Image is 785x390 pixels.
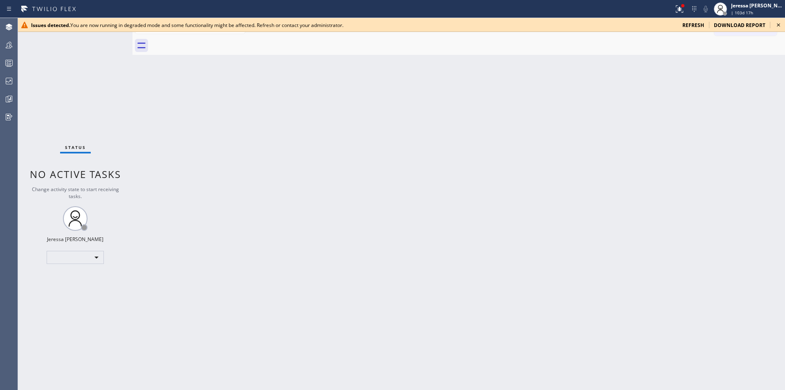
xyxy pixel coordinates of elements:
[30,167,121,181] span: No active tasks
[731,10,753,16] span: | 103d 17h
[731,2,783,9] div: Jeressa [PERSON_NAME]
[31,22,70,29] b: Issues detected.
[47,251,104,264] div: ​
[31,22,676,29] div: You are now running in degraded mode and some functionality might be affected. Refresh or contact...
[65,144,86,150] span: Status
[32,186,119,200] span: Change activity state to start receiving tasks.
[700,3,711,15] button: Mute
[682,22,704,29] span: refresh
[47,236,103,243] div: Jeressa [PERSON_NAME]
[714,22,765,29] span: download report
